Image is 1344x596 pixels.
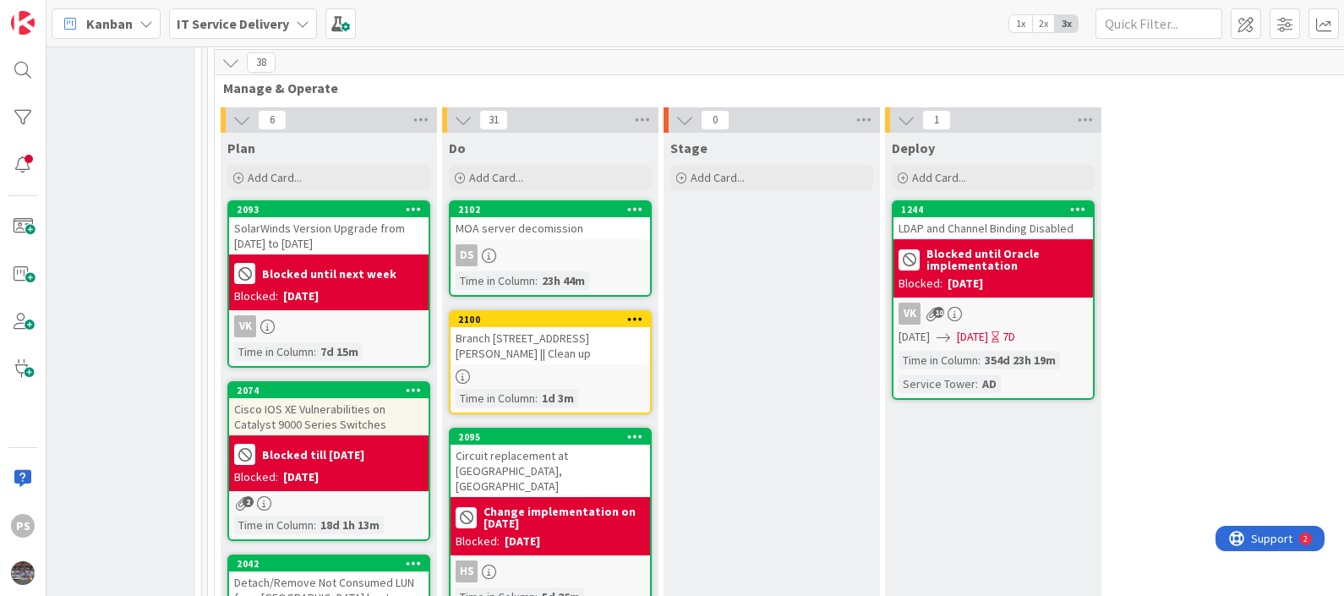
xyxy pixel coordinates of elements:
span: 1 [922,110,951,130]
img: avatar [11,561,35,585]
b: Blocked until next week [262,268,396,280]
span: 3x [1055,15,1078,32]
div: DS [456,244,478,266]
span: : [314,516,316,534]
div: HS [456,560,478,582]
b: Blocked until Oracle implementation [926,248,1088,271]
span: 0 [701,110,729,130]
span: Add Card... [248,170,302,185]
div: 2100 [458,314,650,325]
div: 2095Circuit replacement at [GEOGRAPHIC_DATA], [GEOGRAPHIC_DATA] [451,429,650,497]
div: 2095 [451,429,650,445]
div: 2074 [229,383,429,398]
div: 2102 [458,204,650,216]
div: [DATE] [505,533,540,550]
span: Stage [670,139,708,156]
span: : [535,271,538,290]
span: : [975,375,978,393]
div: 2074 [237,385,429,396]
span: Add Card... [691,170,745,185]
div: Circuit replacement at [GEOGRAPHIC_DATA], [GEOGRAPHIC_DATA] [451,445,650,497]
span: Add Card... [912,170,966,185]
span: Kanban [86,14,133,34]
div: 1244 [901,204,1093,216]
div: SolarWinds Version Upgrade from [DATE] to [DATE] [229,217,429,254]
div: [DATE] [283,468,319,486]
div: 2093 [229,202,429,217]
b: Blocked till [DATE] [262,449,364,461]
div: PS [11,514,35,538]
div: Time in Column [899,351,978,369]
span: 38 [247,52,276,73]
div: Branch [STREET_ADDRESS][PERSON_NAME] || Clean up [451,327,650,364]
span: 2x [1032,15,1055,32]
b: Change implementation on [DATE] [484,506,645,529]
span: : [314,342,316,361]
div: Time in Column [456,389,535,407]
span: : [978,351,981,369]
span: Add Card... [469,170,523,185]
div: 2100 [451,312,650,327]
div: Cisco IOS XE Vulnerabilities on Catalyst 9000 Series Switches [229,398,429,435]
div: AD [978,375,1001,393]
div: 1244LDAP and Channel Binding Disabled [893,202,1093,239]
span: : [535,389,538,407]
div: VK [234,315,256,337]
div: Blocked: [899,275,942,293]
span: Do [449,139,466,156]
div: 7d 15m [316,342,363,361]
span: 10 [933,307,944,318]
span: Plan [227,139,255,156]
div: Time in Column [234,342,314,361]
div: 2100Branch [STREET_ADDRESS][PERSON_NAME] || Clean up [451,312,650,364]
div: 2093 [237,204,429,216]
div: VK [893,303,1093,325]
b: IT Service Delivery [177,15,289,32]
div: Blocked: [456,533,500,550]
div: [DATE] [948,275,983,293]
div: LDAP and Channel Binding Disabled [893,217,1093,239]
div: 2102MOA server decomission [451,202,650,239]
span: 31 [479,110,508,130]
div: 1244 [893,202,1093,217]
div: Time in Column [456,271,535,290]
div: 354d 23h 19m [981,351,1060,369]
div: DS [451,244,650,266]
div: 2095 [458,431,650,443]
div: MOA server decomission [451,217,650,239]
span: [DATE] [957,328,988,346]
div: Service Tower [899,375,975,393]
div: [DATE] [283,287,319,305]
div: 23h 44m [538,271,589,290]
span: Deploy [892,139,935,156]
div: Blocked: [234,468,278,486]
img: Visit kanbanzone.com [11,11,35,35]
input: Quick Filter... [1095,8,1222,39]
div: 18d 1h 13m [316,516,384,534]
div: 1d 3m [538,389,578,407]
div: 2042 [237,558,429,570]
div: 2093SolarWinds Version Upgrade from [DATE] to [DATE] [229,202,429,254]
span: Support [36,3,77,23]
div: 2 [88,7,92,20]
div: 2074Cisco IOS XE Vulnerabilities on Catalyst 9000 Series Switches [229,383,429,435]
div: VK [229,315,429,337]
div: VK [899,303,921,325]
span: [DATE] [899,328,930,346]
div: Time in Column [234,516,314,534]
div: 2102 [451,202,650,217]
span: 6 [258,110,287,130]
div: 2042 [229,556,429,571]
span: 2 [243,496,254,507]
div: Blocked: [234,287,278,305]
div: HS [451,560,650,582]
div: 7D [1003,328,1015,346]
span: 1x [1009,15,1032,32]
